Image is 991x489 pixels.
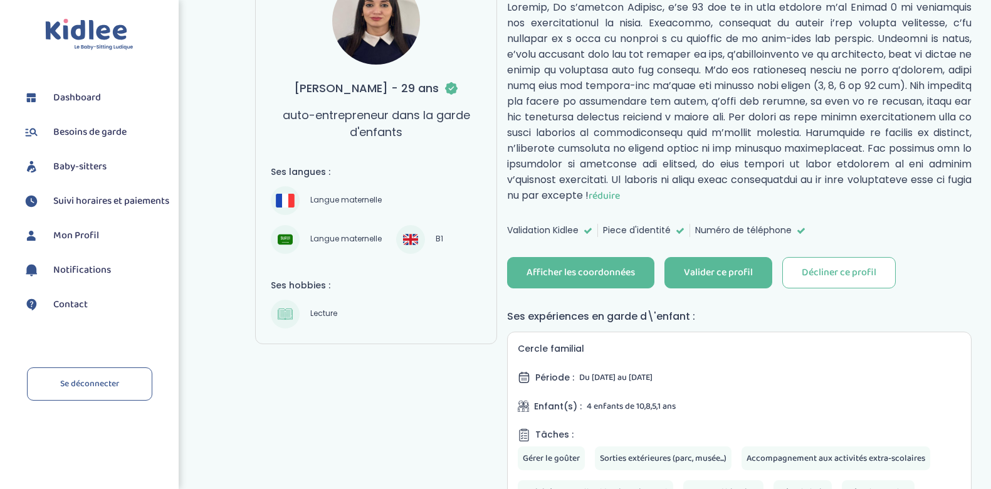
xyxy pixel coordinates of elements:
[306,193,386,208] span: Langue maternelle
[579,371,653,384] span: Du [DATE] au [DATE]
[507,224,579,237] span: Validation Kidlee
[747,451,925,465] span: Accompagnement aux activités extra-scolaires
[507,257,654,288] button: Afficher les coordonnées
[22,88,169,107] a: Dashboard
[22,123,169,142] a: Besoins de garde
[695,224,792,237] span: Numéro de téléphone
[535,371,574,384] span: Période :
[306,307,342,322] span: Lecture
[22,88,41,107] img: dashboard.svg
[22,157,41,176] img: babysitters.svg
[534,400,582,413] span: Enfant(s) :
[22,261,169,280] a: Notifications
[53,159,107,174] span: Baby-sitters
[802,266,876,280] div: Décliner ce profil
[684,266,753,280] div: Valider ce profil
[22,226,169,245] a: Mon Profil
[53,297,88,312] span: Contact
[603,224,671,237] span: Piece d'identité
[431,232,448,247] span: B1
[587,399,676,413] span: 4 enfants de 10,8,5,1 ans
[278,232,293,247] img: Arabe
[276,194,295,207] img: Français
[518,342,961,355] h5: Cercle familial
[22,261,41,280] img: notification.svg
[589,188,620,204] span: réduire
[600,451,726,465] span: Sorties extérieures (parc, musée...)
[53,263,111,278] span: Notifications
[507,308,972,324] h4: Ses expériences en garde d\'enfant :
[271,107,481,140] p: auto-entrepreneur dans la garde d'enfants
[22,123,41,142] img: besoin.svg
[53,228,99,243] span: Mon Profil
[22,226,41,245] img: profil.svg
[45,19,134,51] img: logo.svg
[53,90,101,105] span: Dashboard
[53,194,169,209] span: Suivi horaires et paiements
[403,232,418,247] img: Anglais
[271,279,481,292] h4: Ses hobbies :
[22,157,169,176] a: Baby-sitters
[22,192,41,211] img: suivihoraire.svg
[306,232,386,247] span: Langue maternelle
[523,451,580,465] span: Gérer le goûter
[664,257,772,288] button: Valider ce profil
[527,266,635,280] div: Afficher les coordonnées
[53,125,127,140] span: Besoins de garde
[271,166,481,179] h4: Ses langues :
[22,295,41,314] img: contact.svg
[27,367,152,401] a: Se déconnecter
[782,257,896,288] button: Décliner ce profil
[22,192,169,211] a: Suivi horaires et paiements
[294,80,459,97] h3: [PERSON_NAME] - 29 ans
[535,428,574,441] span: Tâches :
[22,295,169,314] a: Contact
